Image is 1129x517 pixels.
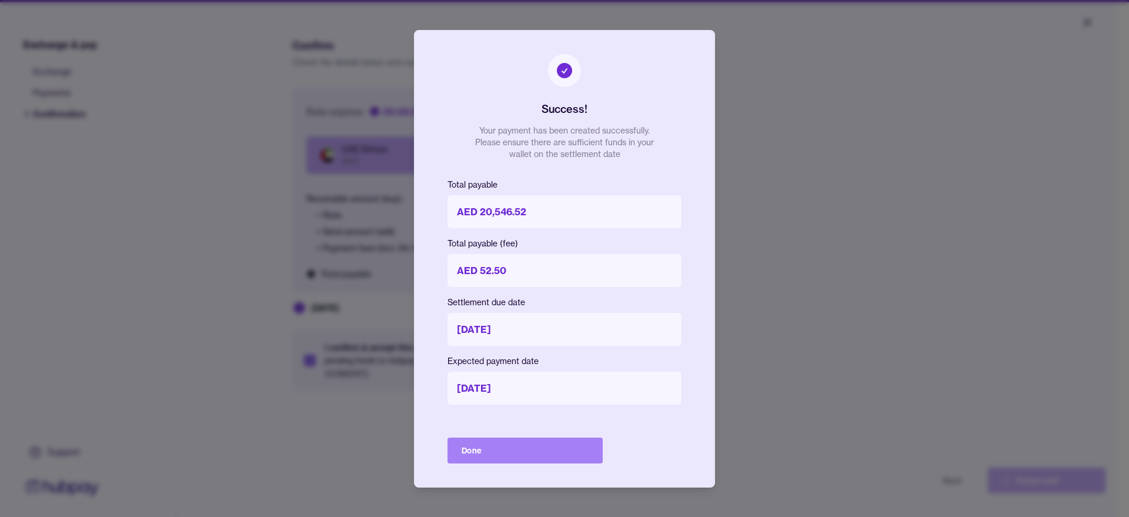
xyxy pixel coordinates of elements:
p: Expected payment date [447,355,682,367]
p: [DATE] [447,372,682,405]
p: AED 52.50 [447,254,682,287]
button: Done [447,438,603,463]
p: Settlement due date [447,296,682,308]
p: Total payable [447,179,682,191]
p: Total payable (fee) [447,238,682,249]
h2: Success! [542,101,587,118]
p: AED 20,546.52 [447,195,682,228]
p: Your payment has been created successfully. Please ensure there are sufficient funds in your wall... [470,125,659,160]
p: [DATE] [447,313,682,346]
